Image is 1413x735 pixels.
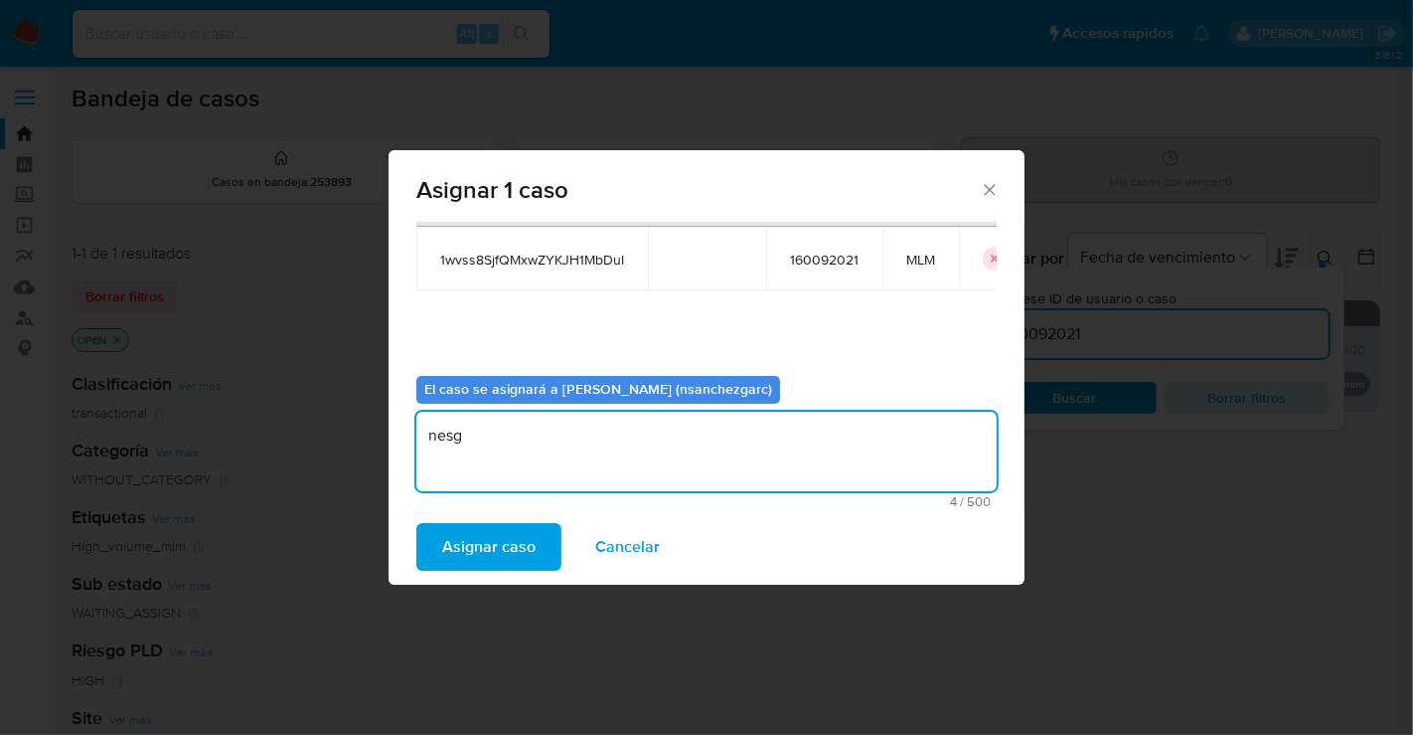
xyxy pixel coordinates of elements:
button: icon-button [983,247,1007,271]
span: 160092021 [790,251,859,269]
textarea: nesg [416,412,997,491]
button: Cerrar ventana [980,180,998,198]
span: Cancelar [595,525,660,569]
b: El caso se asignará a [PERSON_NAME] (nsanchezgarc) [424,379,772,399]
span: 1wvss8SjfQMxwZYKJH1MbDuI [440,251,624,269]
button: Asignar caso [416,523,561,571]
button: Cancelar [569,523,686,571]
span: MLM [906,251,935,269]
span: Asignar caso [442,525,536,569]
span: Asignar 1 caso [416,178,980,202]
span: Máximo 500 caracteres [422,495,991,508]
div: assign-modal [389,150,1024,585]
